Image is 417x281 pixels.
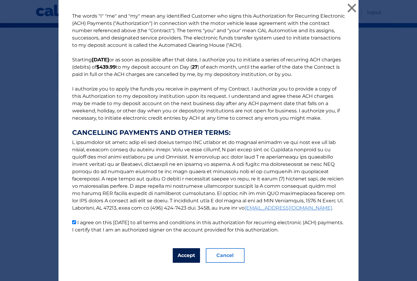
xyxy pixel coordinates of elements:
[206,248,245,263] button: Cancel
[173,248,200,263] button: Accept
[72,129,345,136] strong: CANCELLING PAYMENTS AND OTHER TERMS:
[66,12,351,234] p: The words "I" "me" and "my" mean any identified Customer who signs this Authorization for Recurri...
[92,57,109,63] b: [DATE]
[346,2,358,14] button: ×
[192,64,198,70] b: 27
[72,220,343,233] label: I agree on this [DATE] to all terms and conditions in this authorization for recurring electronic...
[96,64,116,70] b: $439.99
[245,205,332,211] a: [EMAIL_ADDRESS][DOMAIN_NAME]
